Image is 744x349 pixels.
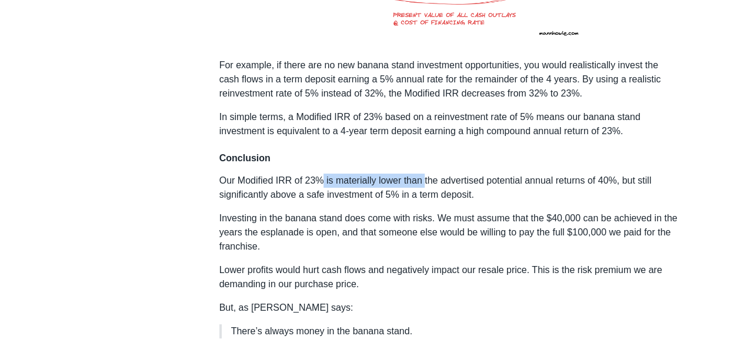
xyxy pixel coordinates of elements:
h4: Conclusion [219,152,678,164]
p: Our Modified IRR of 23% is materially lower than the advertised potential annual returns of 40%, ... [219,174,678,202]
p: But, as [PERSON_NAME] says: [219,301,678,315]
p: Lower profits would hurt cash flows and negatively impact our resale price. This is the risk prem... [219,263,678,291]
p: In simple terms, a Modified IRR of 23% based on a reinvestment rate of 5% means our banana stand ... [219,110,678,138]
p: Investing in the banana stand does come with risks. We must assume that the $40,000 can be achiev... [219,211,678,254]
p: For example, if there are no new banana stand investment opportunities, you would realistically i... [219,58,678,101]
p: There’s always money in the banana stand. [231,324,669,338]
